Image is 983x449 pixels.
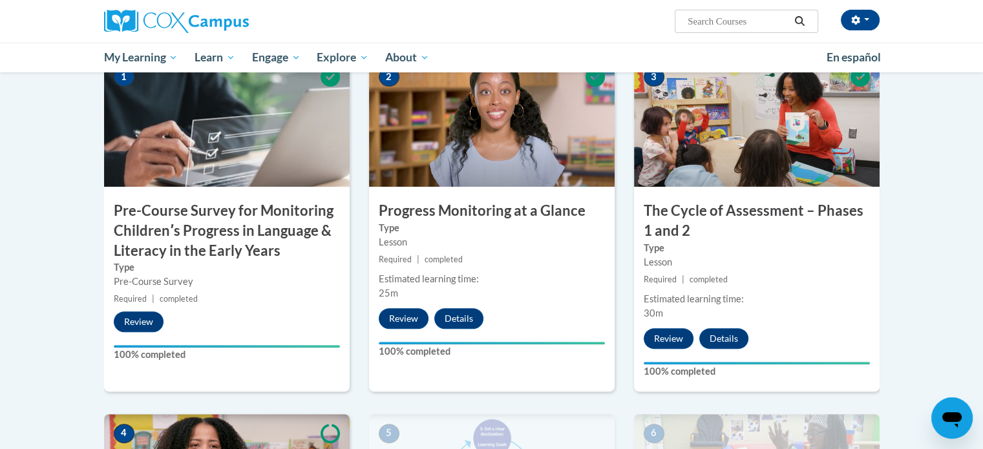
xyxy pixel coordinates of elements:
[152,294,154,304] span: |
[379,255,412,264] span: Required
[686,14,790,29] input: Search Courses
[644,292,870,306] div: Estimated learning time:
[369,201,615,221] h3: Progress Monitoring at a Glance
[369,57,615,187] img: Course Image
[114,67,134,87] span: 1
[308,43,377,72] a: Explore
[104,10,350,33] a: Cox Campus
[104,201,350,260] h3: Pre-Course Survey for Monitoring Childrenʹs Progress in Language & Literacy in the Early Years
[699,328,748,349] button: Details
[634,57,880,187] img: Course Image
[114,260,340,275] label: Type
[160,294,198,304] span: completed
[96,43,187,72] a: My Learning
[644,424,664,443] span: 6
[114,311,164,332] button: Review
[85,43,899,72] div: Main menu
[104,57,350,187] img: Course Image
[644,67,664,87] span: 3
[644,364,870,379] label: 100% completed
[379,308,428,329] button: Review
[425,255,463,264] span: completed
[114,294,147,304] span: Required
[379,67,399,87] span: 2
[186,43,244,72] a: Learn
[690,275,728,284] span: completed
[644,275,677,284] span: Required
[682,275,684,284] span: |
[317,50,368,65] span: Explore
[379,344,605,359] label: 100% completed
[244,43,309,72] a: Engage
[931,397,973,439] iframe: Button to launch messaging window
[103,50,178,65] span: My Learning
[818,44,889,71] a: En español
[379,221,605,235] label: Type
[195,50,235,65] span: Learn
[644,308,663,318] span: 30m
[841,10,880,30] button: Account Settings
[114,348,340,362] label: 100% completed
[644,362,870,364] div: Your progress
[114,345,340,348] div: Your progress
[114,424,134,443] span: 4
[644,255,870,269] div: Lesson
[827,50,881,64] span: En español
[385,50,429,65] span: About
[379,424,399,443] span: 5
[377,43,438,72] a: About
[644,328,693,349] button: Review
[790,14,809,29] button: Search
[644,241,870,255] label: Type
[104,10,249,33] img: Cox Campus
[379,287,398,298] span: 25m
[634,201,880,241] h3: The Cycle of Assessment – Phases 1 and 2
[114,275,340,289] div: Pre-Course Survey
[252,50,301,65] span: Engage
[379,342,605,344] div: Your progress
[434,308,483,329] button: Details
[417,255,419,264] span: |
[379,235,605,249] div: Lesson
[379,272,605,286] div: Estimated learning time:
